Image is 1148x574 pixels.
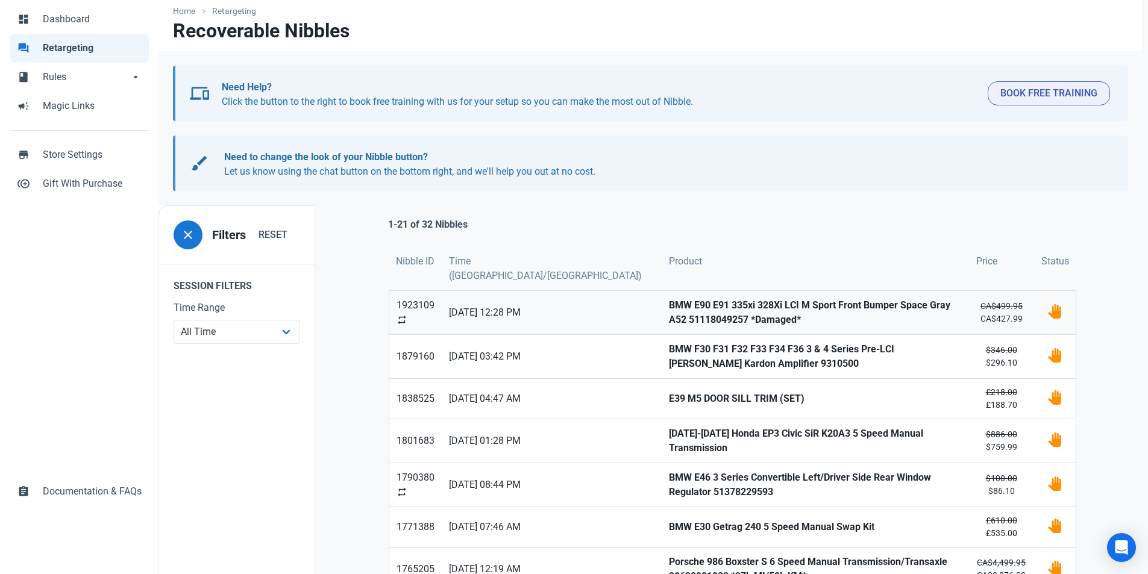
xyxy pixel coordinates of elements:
[662,291,969,334] a: BMW E90 E91 335xi 328Xi LCI M Sport Front Bumper Space Gray A52 51118049257 *Damaged*
[43,148,142,162] span: Store Settings
[1047,476,1062,491] img: status_user_offer_available.svg
[10,92,149,120] a: campaignMagic Links
[10,34,149,63] a: forumRetargeting
[449,254,654,283] span: Time ([GEOGRAPHIC_DATA]/[GEOGRAPHIC_DATA])
[43,41,142,55] span: Retargeting
[10,477,149,506] a: assignmentDocumentation & FAQs
[449,305,654,320] span: [DATE] 12:28 PM
[976,300,1027,325] small: CA$427.99
[669,520,962,534] strong: BMW E30 Getrag 240 5 Speed Manual Swap Kit
[43,484,142,499] span: Documentation & FAQs
[669,342,962,371] strong: BMW F30 F31 F32 F33 F34 F36 3 & 4 Series Pre-LCI [PERSON_NAME] Kardon Amplifier 9310500
[669,392,962,406] strong: E39 M5 DOOR SILL TRIM (SET)
[389,419,442,463] a: 1801683
[389,463,442,507] a: 1790380repeat
[669,254,702,269] span: Product
[1041,254,1069,269] span: Status
[246,223,300,247] button: Reset
[396,254,434,269] span: Nibble ID
[442,335,662,378] a: [DATE] 03:42 PM
[986,516,1017,525] s: £610.00
[442,291,662,334] a: [DATE] 12:28 PM
[986,473,1017,483] s: $100.00
[976,254,997,269] span: Price
[224,150,1099,179] p: Let us know using the chat button on the bottom right, and we'll help you out at no cost.
[986,429,1017,439] s: $886.00
[449,520,654,534] span: [DATE] 07:46 AM
[662,335,969,378] a: BMW F30 F31 F32 F33 F34 F36 3 & 4 Series Pre-LCI [PERSON_NAME] Kardon Amplifier 9310500
[969,335,1034,378] a: $346.00$296.10
[1107,533,1136,562] div: Open Intercom Messenger
[389,507,442,547] a: 1771388
[389,379,442,419] a: 1838525
[174,220,202,249] button: close
[449,478,654,492] span: [DATE] 08:44 PM
[17,148,30,160] span: store
[43,99,142,113] span: Magic Links
[442,379,662,419] a: [DATE] 04:47 AM
[397,314,407,325] span: repeat
[17,70,30,82] span: book
[669,298,962,327] strong: BMW E90 E91 335xi 328Xi LCI M Sport Front Bumper Space Gray A52 51118049257 *Damaged*
[969,291,1034,334] a: CA$499.95CA$427.99
[259,228,287,242] span: Reset
[1047,519,1062,533] img: status_user_offer_available.svg
[190,154,209,173] span: brush
[976,514,1027,540] small: £535.00
[17,176,30,189] span: control_point_duplicate
[969,463,1034,507] a: $100.00$86.10
[449,392,654,406] span: [DATE] 04:47 AM
[976,386,1027,411] small: £188.70
[190,84,209,103] span: devices
[986,345,1017,355] s: $346.00
[10,5,149,34] a: dashboardDashboard
[669,470,962,499] strong: BMW E46 3 Series Convertible Left/Driver Side Rear Window Regulator 51378229593
[449,434,654,448] span: [DATE] 01:28 PM
[174,301,300,315] label: Time Range
[159,264,315,301] legend: Session Filters
[389,291,442,334] a: 1923109repeat
[1047,348,1062,363] img: status_user_offer_available.svg
[442,419,662,463] a: [DATE] 01:28 PM
[976,428,1027,454] small: $759.99
[10,63,149,92] a: bookRulesarrow_drop_down
[986,387,1017,397] s: £218.00
[388,217,468,232] p: 1-21 of 32 Nibbles
[222,80,978,109] p: Click the button to the right to book free training with us for your setup so you can make the mo...
[662,379,969,419] a: E39 M5 DOOR SILL TRIM (SET)
[669,426,962,455] strong: [DATE]-[DATE] Honda EP3 Civic SiR K20A3 5 Speed Manual Transmission
[17,484,30,496] span: assignment
[662,463,969,507] a: BMW E46 3 Series Convertible Left/Driver Side Rear Window Regulator 51378229593
[17,99,30,111] span: campaign
[969,507,1034,547] a: £610.00£535.00
[1047,304,1062,319] img: status_user_offer_available.svg
[449,349,654,364] span: [DATE] 03:42 PM
[222,81,272,93] b: Need Help?
[43,70,130,84] span: Rules
[397,487,407,498] span: repeat
[976,344,1027,369] small: $296.10
[980,301,1023,311] s: CA$499.95
[43,12,142,27] span: Dashboard
[224,151,428,163] b: Need to change the look of your Nibble button?
[43,176,142,191] span: Gift With Purchase
[988,81,1110,105] button: Book Free Training
[10,169,149,198] a: control_point_duplicateGift With Purchase
[969,419,1034,463] a: $886.00$759.99
[173,5,201,17] a: Home
[1047,432,1062,447] img: status_user_offer_available.svg
[10,140,149,169] a: storeStore Settings
[969,379,1034,419] a: £218.00£188.70
[212,228,246,242] h3: Filters
[662,419,969,463] a: [DATE]-[DATE] Honda EP3 Civic SiR K20A3 5 Speed Manual Transmission
[1047,390,1062,405] img: status_user_offer_available.svg
[442,463,662,507] a: [DATE] 08:44 PM
[173,20,350,42] h1: Recoverable Nibbles
[389,335,442,378] a: 1879160
[181,228,195,242] span: close
[17,41,30,53] span: forum
[1000,86,1097,101] span: Book Free Training
[976,472,1027,498] small: $86.10
[17,12,30,24] span: dashboard
[442,507,662,547] a: [DATE] 07:46 AM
